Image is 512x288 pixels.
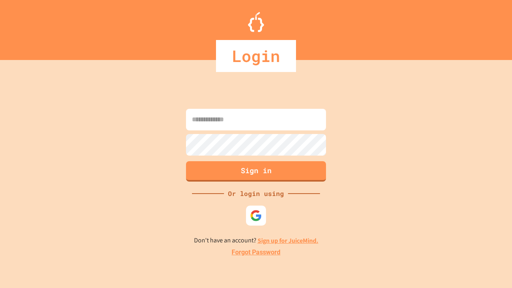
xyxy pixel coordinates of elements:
[250,210,262,222] img: google-icon.svg
[224,189,288,198] div: Or login using
[258,236,318,245] a: Sign up for JuiceMind.
[446,221,504,255] iframe: chat widget
[248,12,264,32] img: Logo.svg
[232,248,280,257] a: Forgot Password
[186,161,326,182] button: Sign in
[216,40,296,72] div: Login
[194,236,318,246] p: Don't have an account?
[478,256,504,280] iframe: chat widget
